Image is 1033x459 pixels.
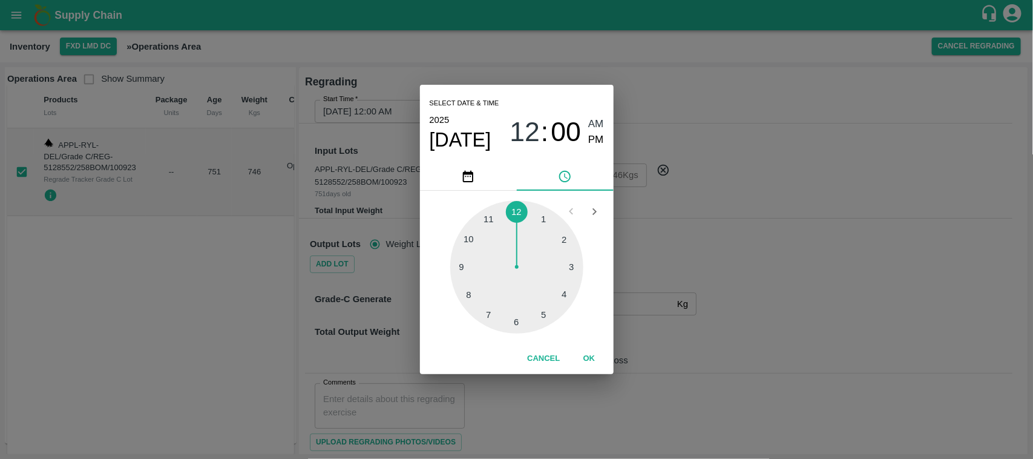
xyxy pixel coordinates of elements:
[430,94,499,113] span: Select date & time
[510,116,540,148] button: 12
[588,116,604,133] button: AM
[570,348,609,369] button: OK
[430,112,450,128] button: 2025
[517,162,614,191] button: pick time
[420,162,517,191] button: pick date
[551,116,581,148] button: 00
[588,132,604,148] button: PM
[541,116,548,148] span: :
[583,200,606,223] button: Open next view
[430,128,491,152] button: [DATE]
[522,348,565,369] button: Cancel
